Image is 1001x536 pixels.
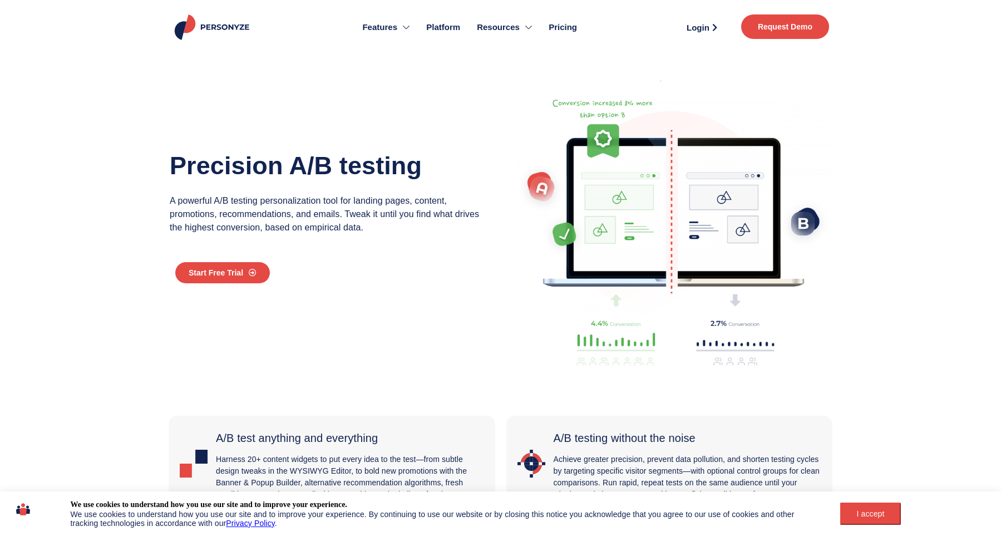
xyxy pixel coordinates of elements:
img: Personyze logo [172,14,254,40]
button: I accept [840,503,901,525]
a: Features [354,6,418,49]
p: A powerful A/B testing personalization tool for landing pages, content, promotions, recommendatio... [170,194,485,234]
span: Resources [477,21,520,34]
span: Request Demo [758,23,812,31]
a: Request Demo [741,14,829,39]
div: We use cookies to understand how you use our site and to improve your experience. [70,500,347,510]
a: Platform [418,6,469,49]
span: Pricing [549,21,577,34]
a: Login [674,19,730,36]
img: icon [16,500,30,519]
p: Achieve greater precision, prevent data pollution, and shorten testing cycles by targeting specif... [554,454,822,500]
a: Pricing [540,6,585,49]
span: Features [362,21,397,34]
h1: Precision A/B testing [170,148,485,183]
div: I accept [847,509,894,518]
span: Platform [426,21,460,34]
span: A/B test anything and everything [216,432,378,444]
a: Start Free Trial [175,262,270,283]
a: Privacy Policy [226,519,275,528]
span: Start Free Trial [189,269,243,277]
span: Login [687,23,709,32]
a: Resources [469,6,540,49]
p: Harness 20+ content widgets to put every idea to the test—from subtle design tweaks in the WYSIWY... [216,454,484,500]
div: We use cookies to understand how you use our site and to improve your experience. By continuing t... [70,510,810,528]
span: A/B testing without the noise [554,432,696,444]
img: AB test [514,98,831,367]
